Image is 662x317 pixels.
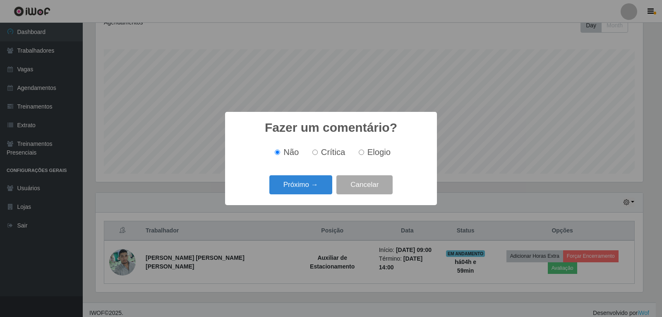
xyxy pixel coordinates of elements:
[321,148,345,157] span: Crítica
[367,148,391,157] span: Elogio
[312,150,318,155] input: Crítica
[275,150,280,155] input: Não
[265,120,397,135] h2: Fazer um comentário?
[269,175,332,195] button: Próximo →
[283,148,299,157] span: Não
[336,175,393,195] button: Cancelar
[359,150,364,155] input: Elogio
